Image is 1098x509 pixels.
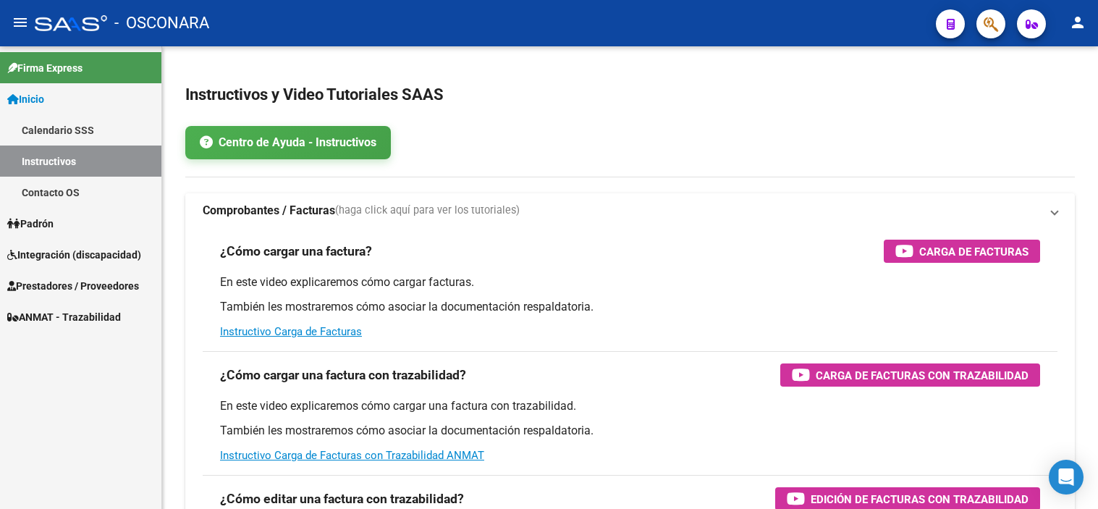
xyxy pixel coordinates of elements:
[12,14,29,31] mat-icon: menu
[220,398,1040,414] p: En este video explicaremos cómo cargar una factura con trazabilidad.
[919,243,1029,261] span: Carga de Facturas
[185,193,1075,228] mat-expansion-panel-header: Comprobantes / Facturas(haga click aquí para ver los tutoriales)
[1069,14,1086,31] mat-icon: person
[335,203,520,219] span: (haga click aquí para ver los tutoriales)
[816,366,1029,384] span: Carga de Facturas con Trazabilidad
[220,449,484,462] a: Instructivo Carga de Facturas con Trazabilidad ANMAT
[114,7,209,39] span: - OSCONARA
[780,363,1040,387] button: Carga de Facturas con Trazabilidad
[7,309,121,325] span: ANMAT - Trazabilidad
[7,216,54,232] span: Padrón
[185,81,1075,109] h2: Instructivos y Video Tutoriales SAAS
[7,247,141,263] span: Integración (discapacidad)
[7,91,44,107] span: Inicio
[220,241,372,261] h3: ¿Cómo cargar una factura?
[220,325,362,338] a: Instructivo Carga de Facturas
[1049,460,1084,495] div: Open Intercom Messenger
[220,365,466,385] h3: ¿Cómo cargar una factura con trazabilidad?
[811,490,1029,508] span: Edición de Facturas con Trazabilidad
[220,274,1040,290] p: En este video explicaremos cómo cargar facturas.
[185,126,391,159] a: Centro de Ayuda - Instructivos
[884,240,1040,263] button: Carga de Facturas
[203,203,335,219] strong: Comprobantes / Facturas
[220,299,1040,315] p: También les mostraremos cómo asociar la documentación respaldatoria.
[220,489,464,509] h3: ¿Cómo editar una factura con trazabilidad?
[220,423,1040,439] p: También les mostraremos cómo asociar la documentación respaldatoria.
[7,60,83,76] span: Firma Express
[7,278,139,294] span: Prestadores / Proveedores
